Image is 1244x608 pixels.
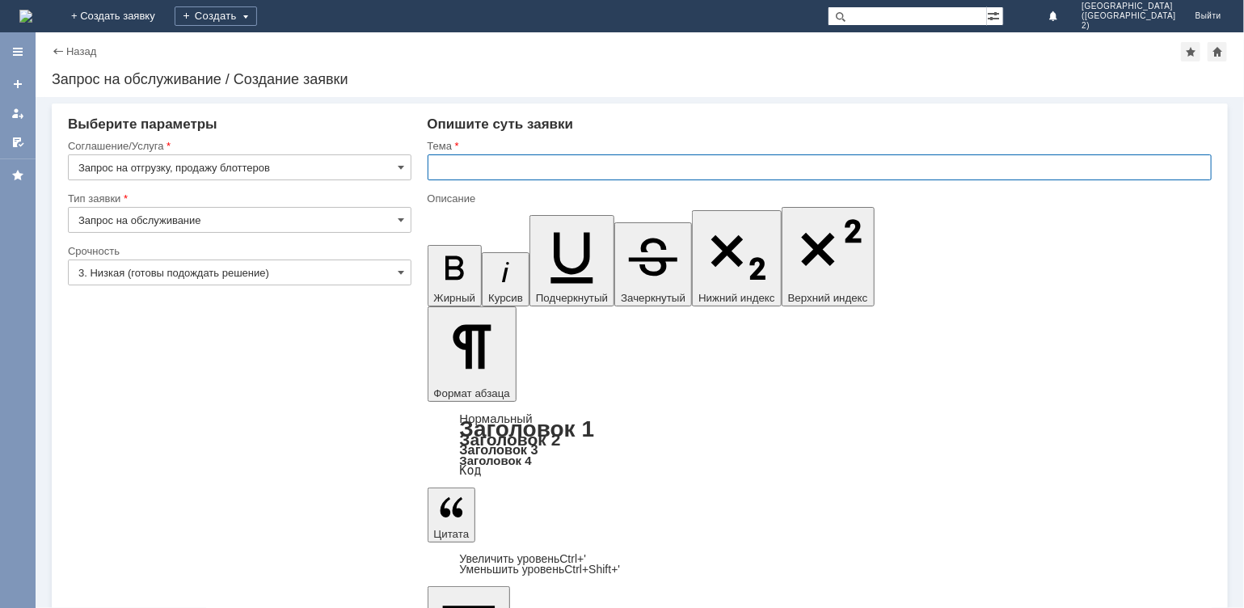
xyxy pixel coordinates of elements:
a: Нормальный [460,412,533,425]
span: [GEOGRAPHIC_DATA] [1082,2,1175,11]
div: Добавить в избранное [1181,42,1200,61]
div: Сделать домашней страницей [1208,42,1227,61]
a: Мои согласования [5,129,31,155]
button: Нижний индекс [692,210,782,306]
a: Increase [460,552,587,565]
button: Формат абзаца [428,306,517,402]
a: Мои заявки [5,100,31,126]
span: Подчеркнутый [536,292,608,304]
span: Расширенный поиск [987,7,1003,23]
span: Формат абзаца [434,387,510,399]
button: Верхний индекс [782,207,875,306]
button: Жирный [428,245,483,306]
div: Формат абзаца [428,413,1212,476]
span: Жирный [434,292,476,304]
span: Опишите суть заявки [428,116,574,132]
button: Подчеркнутый [529,215,614,306]
span: Зачеркнутый [621,292,685,304]
button: Зачеркнутый [614,222,692,306]
span: 2) [1082,21,1175,31]
a: Заголовок 4 [460,454,532,467]
div: Тип заявки [68,193,408,204]
a: Заголовок 3 [460,442,538,457]
div: Срочность [68,246,408,256]
div: Создать [175,6,257,26]
div: Тема [428,141,1209,151]
a: Заголовок 2 [460,430,561,449]
span: Курсив [488,292,523,304]
a: Перейти на домашнюю страницу [19,10,32,23]
div: Цитата [428,554,1212,575]
span: ([GEOGRAPHIC_DATA] [1082,11,1175,21]
a: Decrease [460,563,621,576]
span: Верхний индекс [788,292,868,304]
span: Цитата [434,528,470,540]
div: Описание [428,193,1209,204]
span: Нижний индекс [698,292,775,304]
a: Создать заявку [5,71,31,97]
a: Заголовок 1 [460,416,595,441]
span: Ctrl+' [559,552,586,565]
button: Цитата [428,488,476,543]
div: Запрос на обслуживание / Создание заявки [52,71,1228,87]
button: Курсив [482,252,529,306]
div: Соглашение/Услуга [68,141,408,151]
span: Выберите параметры [68,116,217,132]
a: Назад [66,45,96,57]
img: logo [19,10,32,23]
a: Код [460,463,482,478]
span: Ctrl+Shift+' [564,563,620,576]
